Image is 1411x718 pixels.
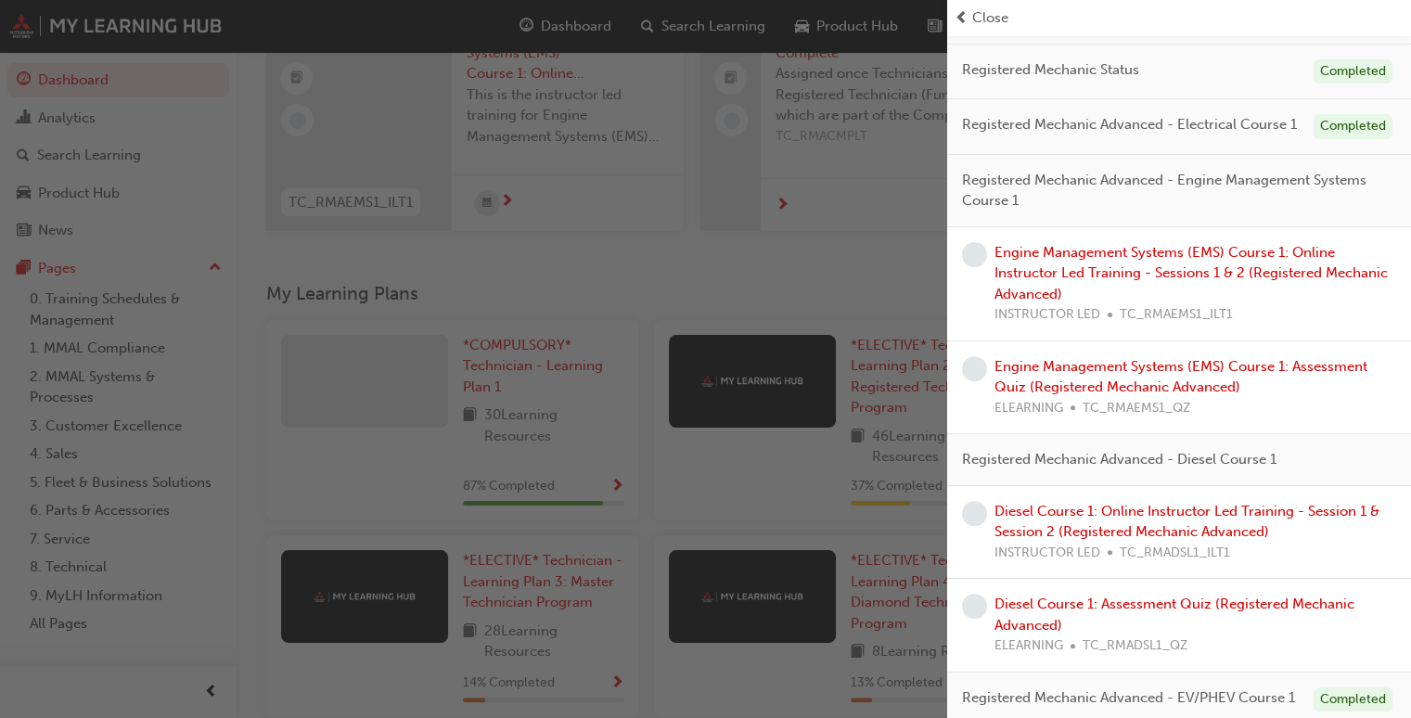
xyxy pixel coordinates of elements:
div: Completed [1314,59,1392,84]
span: INSTRUCTOR LED [994,304,1100,326]
span: ELEARNING [994,635,1063,657]
span: learningRecordVerb_NONE-icon [962,594,987,619]
span: Registered Mechanic Advanced - Electrical Course 1 [962,114,1297,135]
span: learningRecordVerb_NONE-icon [962,501,987,526]
a: Diesel Course 1: Online Instructor Led Training - Session 1 & Session 2 (Registered Mechanic Adva... [994,503,1379,541]
span: Registered Mechanic Advanced - Diesel Course 1 [962,449,1276,470]
span: ELEARNING [994,398,1063,419]
a: Engine Management Systems (EMS) Course 1: Assessment Quiz (Registered Mechanic Advanced) [994,358,1367,396]
span: Registered Mechanic Advanced - EV/PHEV Course 1 [962,687,1295,709]
span: Close [972,7,1008,29]
a: Diesel Course 1: Assessment Quiz (Registered Mechanic Advanced) [994,596,1354,634]
span: learningRecordVerb_NONE-icon [962,242,987,267]
span: TC_RMAEMS1_ILT1 [1120,304,1233,326]
div: Completed [1314,687,1392,712]
span: Registered Mechanic Status [962,59,1139,81]
div: Completed [1314,114,1392,139]
span: Registered Mechanic Advanced - Engine Management Systems Course 1 [962,170,1381,212]
span: TC_RMADSL1_QZ [1083,635,1187,657]
span: learningRecordVerb_NONE-icon [962,356,987,381]
span: INSTRUCTOR LED [994,543,1100,564]
span: TC_RMADSL1_ILT1 [1120,543,1230,564]
span: prev-icon [955,7,968,29]
button: prev-iconClose [955,7,1404,29]
span: TC_RMAEMS1_QZ [1083,398,1190,419]
a: Engine Management Systems (EMS) Course 1: Online Instructor Led Training - Sessions 1 & 2 (Regist... [994,244,1388,302]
